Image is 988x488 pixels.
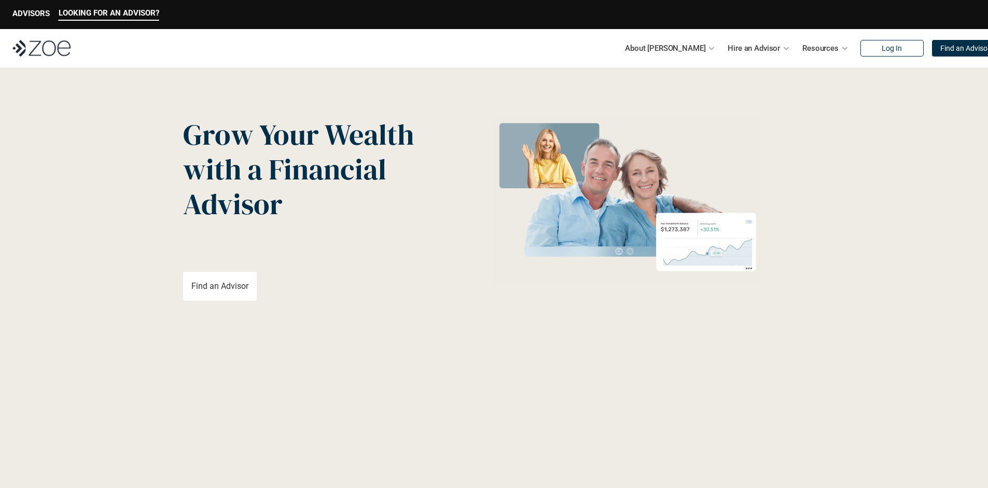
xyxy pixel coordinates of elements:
[183,234,451,259] p: You deserve an advisor you can trust. [PERSON_NAME], hire, and invest with vetted, fiduciary, fin...
[25,407,963,444] p: Loremipsum: *DolOrsi Ametconsecte adi Eli Seddoeius tem inc utlaboreet. Dol 2233 MagNaal Enimadmi...
[860,40,924,57] a: Log In
[183,149,393,224] span: with a Financial Advisor
[59,8,159,18] p: LOOKING FOR AN ADVISOR?
[802,40,839,56] p: Resources
[191,281,248,291] p: Find an Advisor
[882,44,902,53] p: Log In
[183,272,257,301] a: Find an Advisor
[728,40,780,56] p: Hire an Advisor
[484,293,772,299] em: The information in the visuals above is for illustrative purposes only and does not represent an ...
[183,115,414,155] span: Grow Your Wealth
[12,9,50,18] p: ADVISORS
[625,40,705,56] p: About [PERSON_NAME]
